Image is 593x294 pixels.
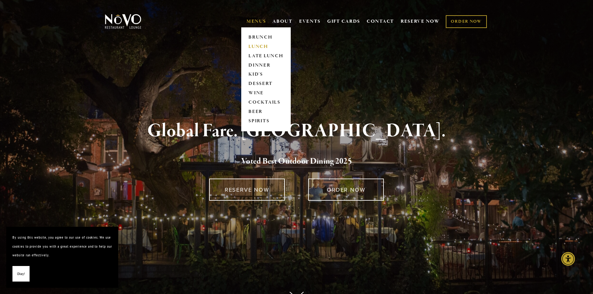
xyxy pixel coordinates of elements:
[446,15,487,28] a: ORDER NOW
[247,51,285,61] a: LATE LUNCH
[367,16,394,27] a: CONTACT
[247,33,285,42] a: BRUNCH
[247,98,285,107] a: COCKTAILS
[247,70,285,79] a: KID'S
[401,16,440,27] a: RESERVE NOW
[327,16,360,27] a: GIFT CARDS
[12,233,112,260] p: By using this website, you agree to our use of cookies. We use cookies to provide you with a grea...
[272,18,293,25] a: ABOUT
[247,89,285,98] a: WINE
[561,252,575,266] div: Accessibility Menu
[241,156,348,168] a: Voted Best Outdoor Dining 202
[247,42,285,51] a: LUNCH
[247,61,285,70] a: DINNER
[247,79,285,89] a: DESSERT
[6,227,118,288] section: Cookie banner
[209,179,285,201] a: RESERVE NOW
[247,18,266,25] a: MENUS
[12,266,30,282] button: Okay!
[299,18,321,25] a: EVENTS
[247,117,285,126] a: SPIRITS
[115,155,478,168] h2: 5
[147,119,446,143] strong: Global Fare. [GEOGRAPHIC_DATA].
[308,179,384,201] a: ORDER NOW
[104,14,143,29] img: Novo Restaurant &amp; Lounge
[17,269,25,278] span: Okay!
[247,107,285,117] a: BEER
